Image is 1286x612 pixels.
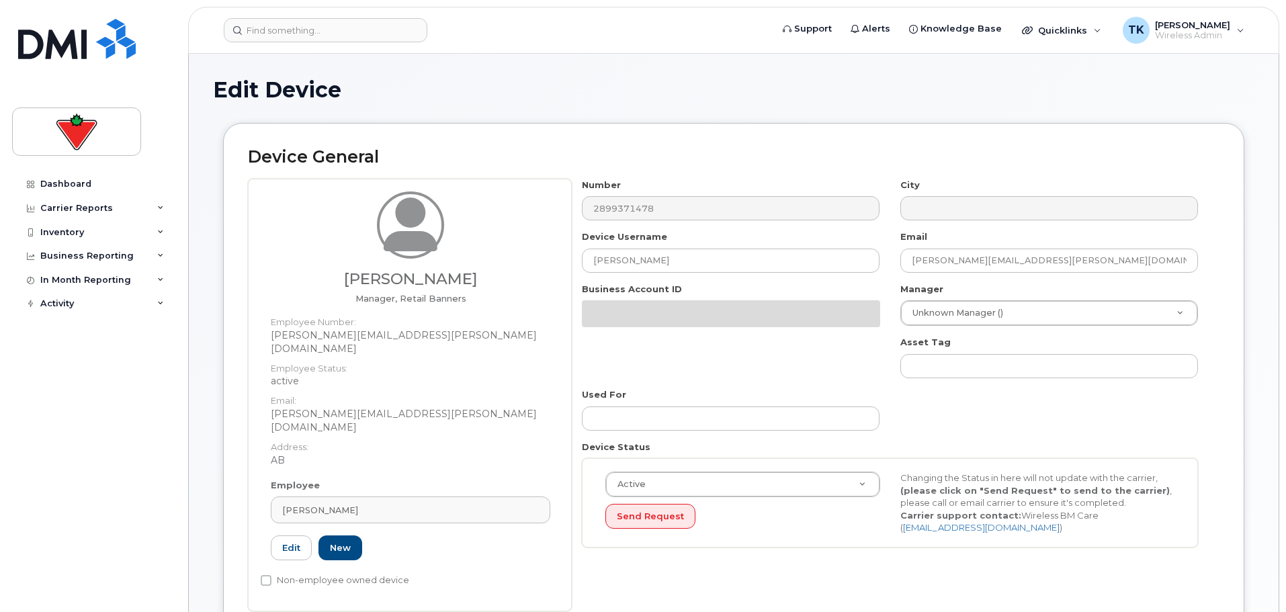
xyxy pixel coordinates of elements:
a: Edit [271,535,312,560]
dd: [PERSON_NAME][EMAIL_ADDRESS][PERSON_NAME][DOMAIN_NAME] [271,329,550,355]
a: Active [606,472,880,496]
dd: active [271,374,550,388]
dt: Employee Status: [271,355,550,375]
label: Device Username [582,230,667,243]
dd: AB [271,453,550,467]
dt: Employee Number: [271,309,550,329]
strong: Carrier support contact: [900,510,1021,521]
label: Number [582,179,621,191]
dt: Email: [271,388,550,407]
label: Device Status [582,441,650,453]
div: Changing the Status in here will not update with the carrier, , please call or email carrier to e... [890,472,1185,534]
label: Asset Tag [900,336,951,349]
a: Unknown Manager () [901,301,1197,325]
dt: Address: [271,434,550,453]
label: Manager [900,283,943,296]
h3: [PERSON_NAME] [271,271,550,288]
a: [PERSON_NAME] [271,496,550,523]
a: New [318,535,362,560]
span: Unknown Manager () [904,307,1003,319]
span: [PERSON_NAME] [282,504,358,517]
label: Used For [582,388,626,401]
button: Send Request [605,504,695,529]
dd: [PERSON_NAME][EMAIL_ADDRESS][PERSON_NAME][DOMAIN_NAME] [271,407,550,434]
span: Job title [355,293,466,304]
label: City [900,179,920,191]
label: Business Account ID [582,283,682,296]
h1: Edit Device [213,78,1254,101]
label: Non-employee owned device [261,572,409,588]
label: Employee [271,479,320,492]
strong: (please click on "Send Request" to send to the carrier) [900,485,1170,496]
a: [EMAIL_ADDRESS][DOMAIN_NAME] [903,522,1060,533]
input: Non-employee owned device [261,575,271,586]
label: Email [900,230,927,243]
span: Active [609,478,646,490]
h2: Device General [248,148,1219,167]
